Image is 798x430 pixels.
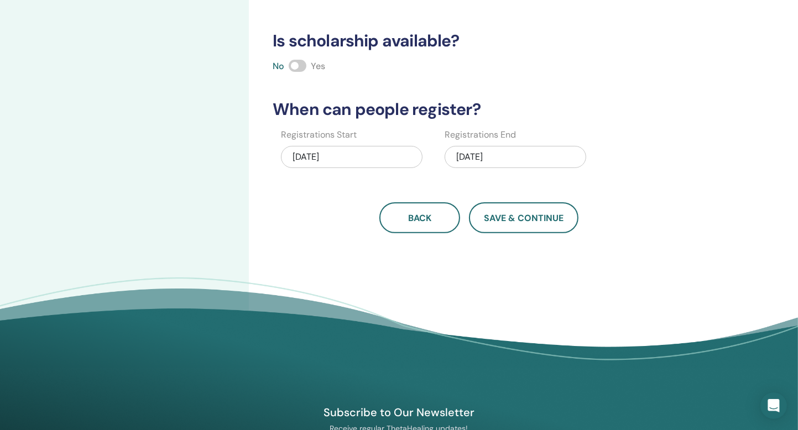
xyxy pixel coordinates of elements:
span: Back [408,212,431,224]
div: Open Intercom Messenger [760,392,787,419]
div: [DATE] [281,146,423,168]
label: Registrations End [445,128,516,141]
button: Back [379,202,460,233]
div: [DATE] [445,146,586,168]
span: Save & Continue [484,212,564,224]
label: Registrations Start [281,128,357,141]
span: No [273,60,284,72]
span: Yes [311,60,325,72]
h3: When can people register? [266,99,692,119]
h3: Is scholarship available? [266,31,692,51]
h4: Subscribe to Our Newsletter [272,405,527,419]
button: Save & Continue [469,202,578,233]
